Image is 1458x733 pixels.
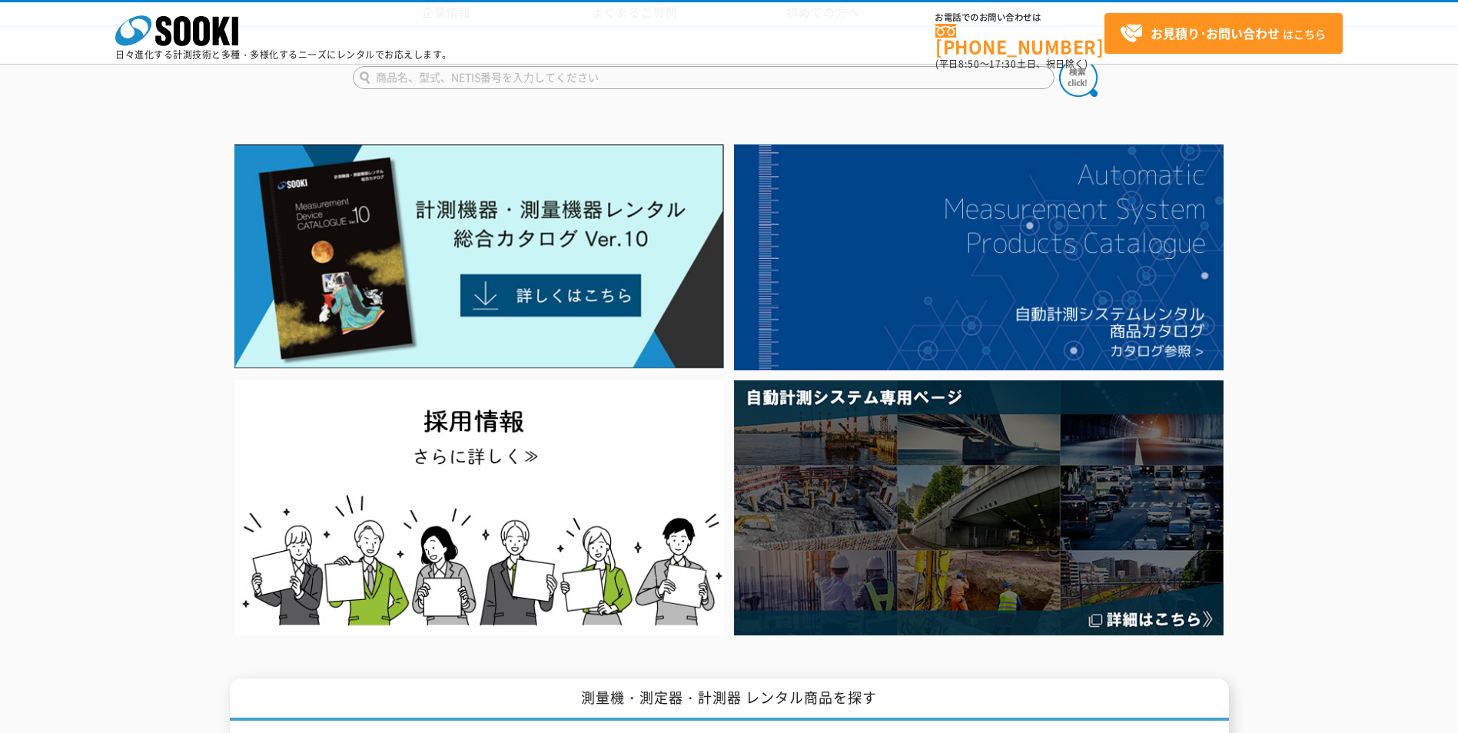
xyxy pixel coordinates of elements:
img: 自動計測システム専用ページ [734,380,1224,635]
span: 17:30 [989,57,1017,71]
img: SOOKI recruit [234,380,724,635]
a: [PHONE_NUMBER] [935,24,1104,55]
img: Catalog Ver10 [234,144,724,369]
span: (平日 ～ 土日、祝日除く) [935,57,1088,71]
span: 8:50 [958,57,980,71]
img: 自動計測システムカタログ [734,144,1224,370]
h1: 測量機・測定器・計測器 レンタル商品を探す [230,678,1229,721]
img: btn_search.png [1059,58,1098,97]
input: 商品名、型式、NETIS番号を入力してください [353,66,1054,89]
p: 日々進化する計測技術と多種・多様化するニーズにレンタルでお応えします。 [115,50,452,59]
a: お見積り･お問い合わせはこちら [1104,13,1343,54]
span: はこちら [1120,22,1326,45]
strong: お見積り･お問い合わせ [1151,24,1280,42]
span: お電話でのお問い合わせは [935,13,1104,22]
